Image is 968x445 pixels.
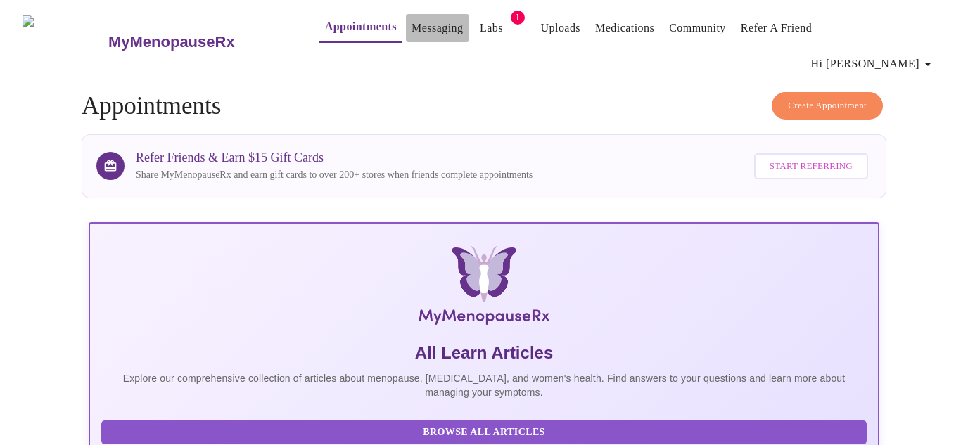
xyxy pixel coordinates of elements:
button: Browse All Articles [101,420,867,445]
p: Explore our comprehensive collection of articles about menopause, [MEDICAL_DATA], and women's hea... [101,371,867,399]
a: Browse All Articles [101,425,870,437]
h3: Refer Friends & Earn $15 Gift Cards [136,150,533,165]
button: Start Referring [754,153,868,179]
a: MyMenopauseRx [106,18,291,67]
a: Messaging [412,18,463,38]
a: Refer a Friend [741,18,813,38]
span: 1 [511,11,525,25]
img: MyMenopauseRx Logo [220,246,748,330]
button: Hi [PERSON_NAME] [805,50,942,78]
h5: All Learn Articles [101,342,867,364]
a: Appointments [325,17,397,37]
button: Community [663,14,732,42]
a: Community [669,18,726,38]
a: Start Referring [751,146,872,186]
a: Uploads [541,18,581,38]
p: Share MyMenopauseRx and earn gift cards to over 200+ stores when friends complete appointments [136,168,533,182]
span: Browse All Articles [115,424,853,441]
span: Hi [PERSON_NAME] [811,54,936,74]
h3: MyMenopauseRx [108,33,235,51]
img: MyMenopauseRx Logo [23,15,106,68]
button: Appointments [319,13,402,43]
a: Medications [595,18,654,38]
span: Start Referring [770,158,853,174]
h4: Appointments [82,92,886,120]
a: Labs [480,18,503,38]
span: Create Appointment [788,98,867,114]
button: Messaging [406,14,469,42]
button: Create Appointment [772,92,883,120]
button: Labs [469,14,514,42]
button: Medications [590,14,660,42]
button: Refer a Friend [735,14,818,42]
button: Uploads [535,14,587,42]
